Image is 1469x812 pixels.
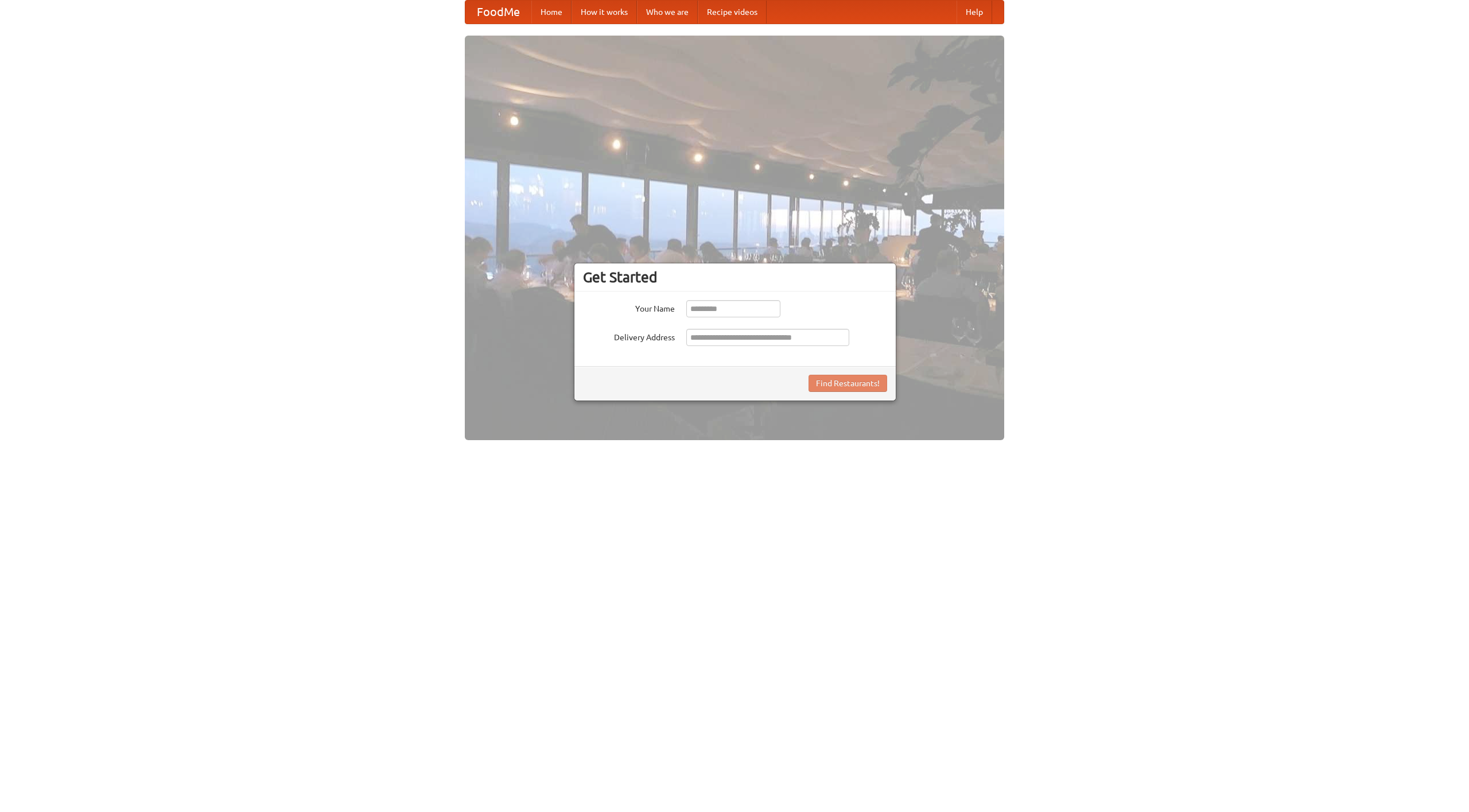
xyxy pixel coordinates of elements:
a: Recipe videos [698,1,767,24]
a: Home [531,1,572,24]
a: How it works [572,1,637,24]
a: Help [957,1,992,24]
label: Delivery Address [583,329,675,343]
label: Your Name [583,300,675,314]
a: FoodMe [465,1,531,24]
a: Who we are [637,1,698,24]
button: Find Restaurants! [809,375,887,392]
h3: Get Started [583,269,887,286]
